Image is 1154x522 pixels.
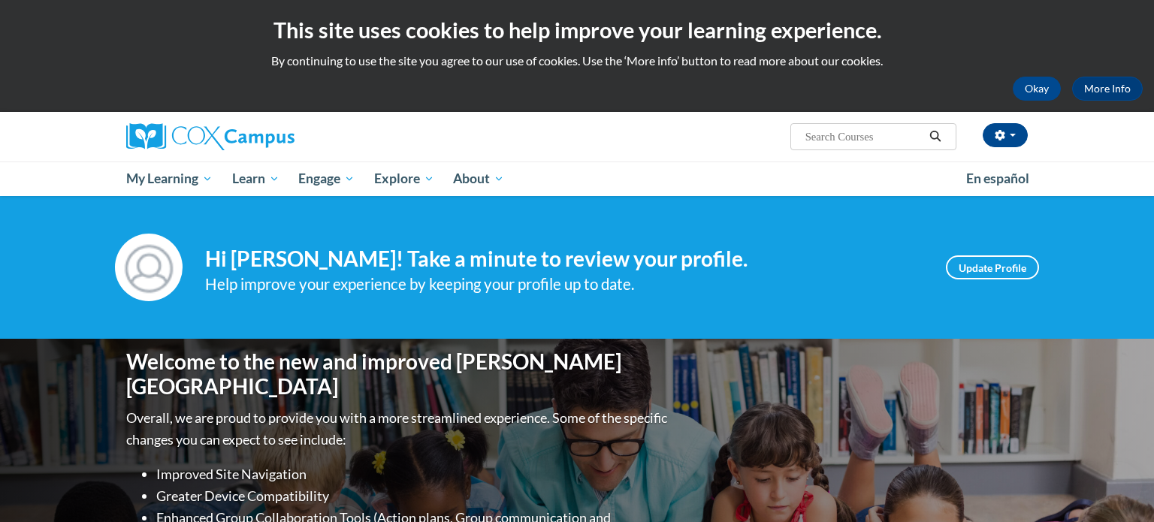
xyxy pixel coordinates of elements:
a: My Learning [116,161,222,196]
p: By continuing to use the site you agree to our use of cookies. Use the ‘More info’ button to read... [11,53,1143,69]
h2: This site uses cookies to help improve your learning experience. [11,15,1143,45]
span: Engage [298,170,355,188]
button: Okay [1013,77,1061,101]
span: About [453,170,504,188]
a: Cox Campus [126,123,412,150]
span: En español [966,170,1029,186]
a: Explore [364,161,444,196]
h4: Hi [PERSON_NAME]! Take a minute to review your profile. [205,246,923,272]
a: Update Profile [946,255,1039,279]
a: About [444,161,515,196]
iframe: Button to launch messaging window [1094,462,1142,510]
li: Improved Site Navigation [156,463,671,485]
div: Help improve your experience by keeping your profile up to date. [205,272,923,297]
span: Learn [232,170,279,188]
button: Account Settings [983,123,1028,147]
img: Cox Campus [126,123,295,150]
img: Profile Image [115,234,183,301]
a: Learn [222,161,289,196]
a: Engage [288,161,364,196]
a: En español [956,163,1039,195]
h1: Welcome to the new and improved [PERSON_NAME][GEOGRAPHIC_DATA] [126,349,671,400]
span: My Learning [126,170,213,188]
div: Main menu [104,161,1050,196]
span: Explore [374,170,434,188]
a: More Info [1072,77,1143,101]
input: Search Courses [804,128,924,146]
li: Greater Device Compatibility [156,485,671,507]
p: Overall, we are proud to provide you with a more streamlined experience. Some of the specific cha... [126,407,671,451]
button: Search [924,128,947,146]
